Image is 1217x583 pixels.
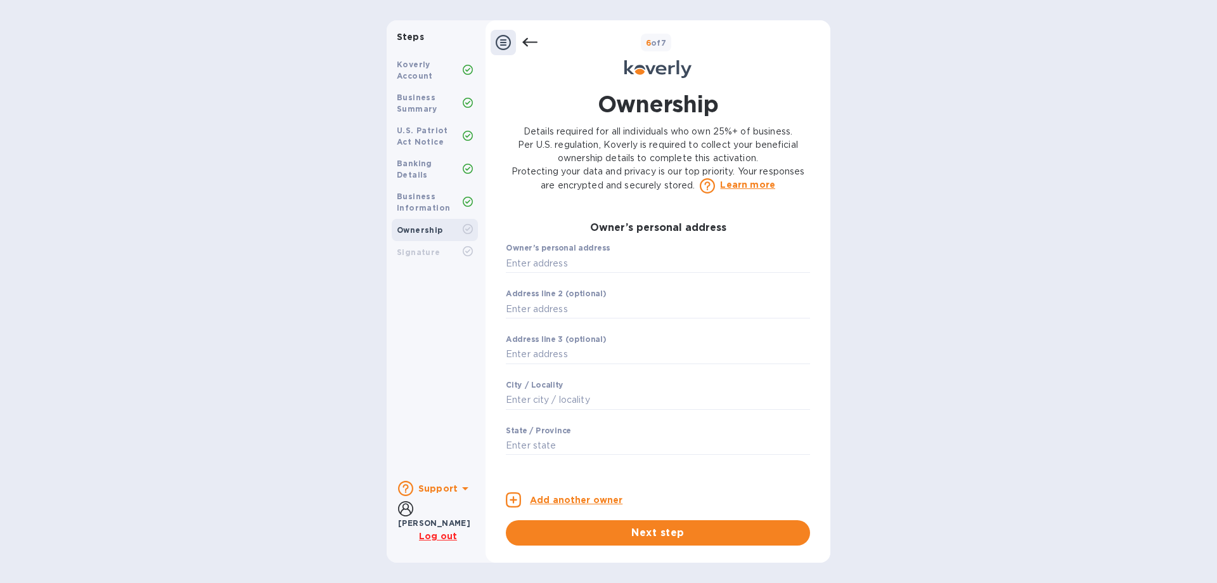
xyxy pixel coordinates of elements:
[397,93,437,114] b: Business Summary
[506,291,606,298] label: Address line 2 (optional)
[530,494,622,507] p: Add another owner
[397,247,441,257] b: Signature
[397,126,448,147] b: U.S. Patriot Act Notice
[397,60,433,81] b: Koverly Account
[397,159,432,180] b: Banking Details
[506,222,810,234] h3: Owner’s personal address
[646,38,667,48] b: of 7
[398,518,470,528] b: [PERSON_NAME]
[598,88,718,120] h1: Ownership
[646,38,651,48] span: 6
[397,192,450,213] b: Business Information
[506,520,810,546] button: Next step
[506,299,810,318] input: Enter address
[506,427,571,435] label: State / Province
[506,254,810,273] input: Enter address
[506,125,810,193] p: Details required for all individuals who own 25%+ of business. Per U.S. regulation, Koverly is re...
[506,391,810,410] input: Enter city / locality
[506,436,810,455] input: Enter state
[397,32,424,42] b: Steps
[506,492,622,508] button: Add another owner
[418,483,458,494] b: Support
[419,531,457,541] u: Log out
[516,525,800,540] span: Next step
[506,336,606,344] label: Address line 3 (optional)
[506,345,810,364] input: Enter address
[720,178,775,191] a: Learn more
[506,381,563,389] label: City / Locality
[506,245,610,252] label: Owner’s personal address
[397,225,443,235] b: Ownership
